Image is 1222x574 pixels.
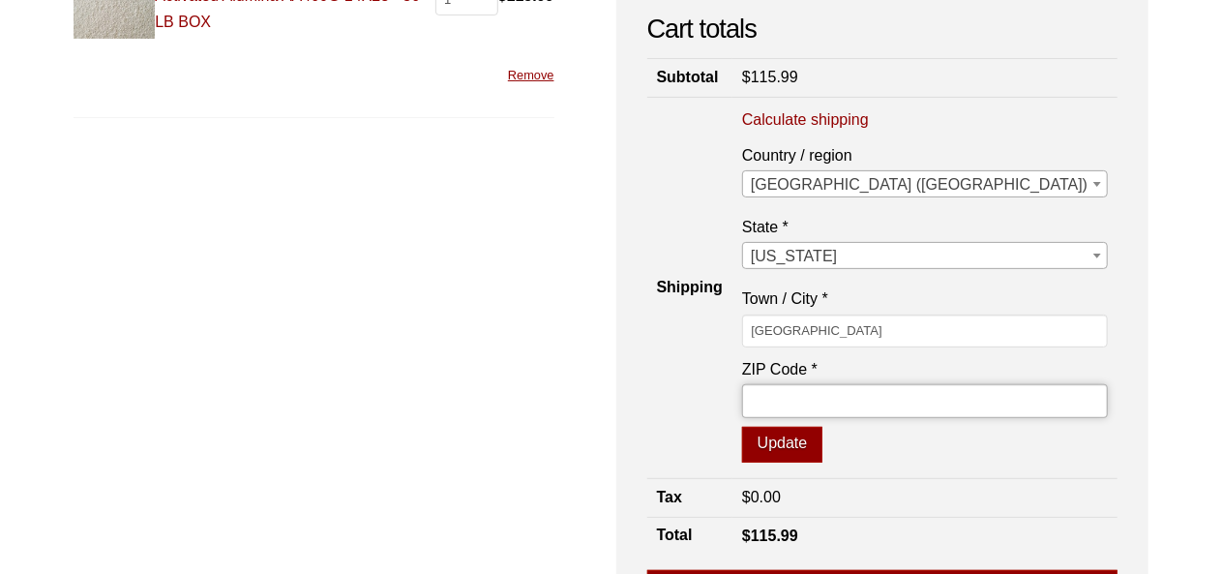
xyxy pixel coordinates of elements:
bdi: 0.00 [742,489,781,505]
span: California [743,243,1107,270]
label: ZIP Code [742,356,1108,382]
a: Remove this item [508,68,554,82]
h2: Cart totals [647,14,1118,45]
bdi: 115.99 [742,69,798,85]
label: State [742,214,1108,240]
th: Subtotal [647,59,732,97]
label: Country / region [742,142,1108,168]
th: Total [647,517,732,555]
span: $ [742,69,751,85]
th: Shipping [647,97,732,479]
button: Update [742,427,822,464]
span: $ [742,528,751,544]
span: $ [742,489,751,505]
a: Calculate shipping [742,109,869,131]
span: United States (US) [742,170,1108,197]
th: Tax [647,479,732,517]
span: United States (US) [743,171,1107,198]
span: California [742,242,1108,269]
bdi: 115.99 [742,528,798,544]
label: Town / City [742,286,1108,312]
